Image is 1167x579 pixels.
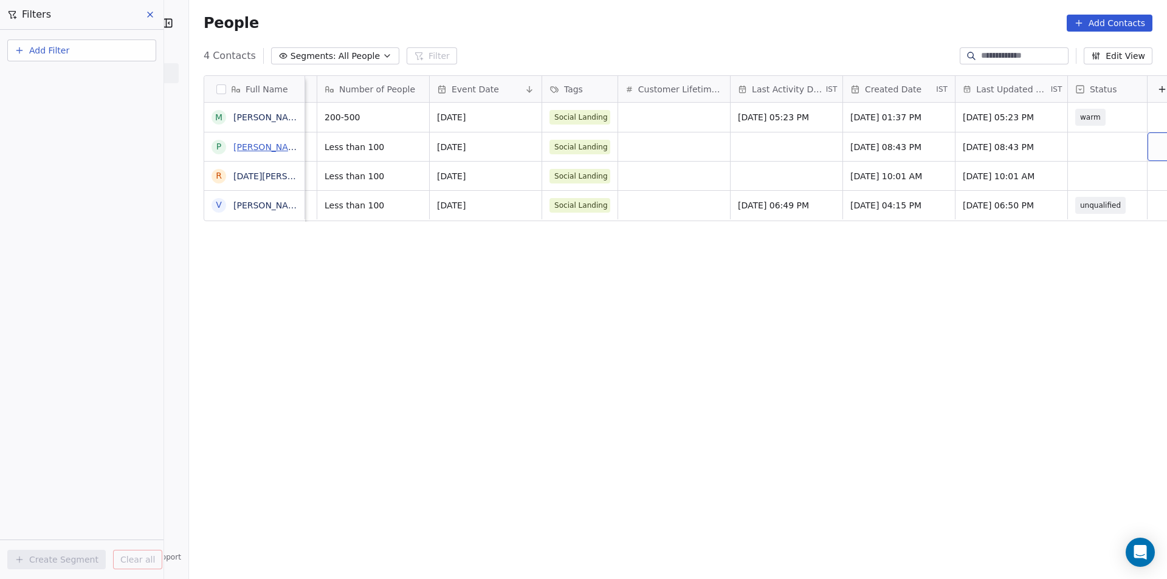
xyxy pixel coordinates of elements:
span: [DATE] 10:01 AM [963,170,1060,182]
div: V [216,199,222,211]
span: Event Date [452,83,499,95]
span: Tags [564,83,583,95]
span: Segments: [291,50,336,63]
span: Customer Lifetime Value [638,83,723,95]
span: [DATE] 01:37 PM [850,111,948,123]
span: IST [936,84,948,94]
span: [DATE] 08:43 PM [963,141,1060,153]
div: Last Activity DateIST [731,76,842,102]
span: People [204,14,259,32]
span: 4 Contacts [204,49,256,63]
a: [PERSON_NAME] [233,142,304,152]
span: [DATE] [437,199,534,211]
span: [DATE] 06:49 PM [738,199,835,211]
span: 200-500 [325,111,422,123]
span: Help & Support [125,552,181,562]
span: All People [339,50,380,63]
div: R [216,170,222,182]
span: [DATE] 08:43 PM [850,141,948,153]
span: Less than 100 [325,199,422,211]
div: Customer Lifetime Value [618,76,730,102]
span: Last Activity Date [752,83,824,95]
span: Number of People [339,83,415,95]
a: [DATE][PERSON_NAME] [233,171,333,181]
span: [DATE] 05:23 PM [738,111,835,123]
span: Social Landing Page [549,110,610,125]
span: Last Updated Date [976,83,1048,95]
a: [PERSON_NAME] [233,200,304,210]
button: Add Contacts [1067,15,1152,32]
span: warm [1080,111,1101,123]
span: Social [212,141,309,153]
span: [DATE] [437,141,534,153]
span: [DATE] 04:15 PM [850,199,948,211]
span: [DATE] 10:01 AM [850,170,948,182]
span: IST [826,84,838,94]
span: Full Name [246,83,288,95]
span: [DATE] [437,170,534,182]
span: Wedding [212,111,309,123]
span: IST [1051,84,1062,94]
div: Status [1068,76,1147,102]
button: Edit View [1084,47,1152,64]
div: Tags [542,76,618,102]
div: Event Date [430,76,542,102]
div: Number of People [317,76,429,102]
div: Created DateIST [843,76,955,102]
span: unqualified [1080,199,1121,211]
a: Help & Support [113,552,181,562]
span: Corporate [212,199,309,211]
span: [DATE] [437,111,534,123]
span: Social Landing Page [549,140,610,154]
span: Social Landing Page [549,169,610,183]
div: Full Name [204,76,305,102]
span: [DATE] 06:50 PM [963,199,1060,211]
div: Open Intercom Messenger [1126,538,1155,567]
span: Created Date [865,83,921,95]
span: Less than 100 [325,141,422,153]
button: Filter [407,47,457,64]
div: grid [204,103,305,557]
span: Wedding [212,170,309,182]
span: Social Landing Page [549,198,610,213]
a: [PERSON_NAME] [233,112,304,122]
span: Less than 100 [325,170,422,182]
span: Status [1090,83,1117,95]
div: Last Updated DateIST [955,76,1067,102]
div: M [215,111,222,124]
div: P [216,140,221,153]
span: [DATE] 05:23 PM [963,111,1060,123]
